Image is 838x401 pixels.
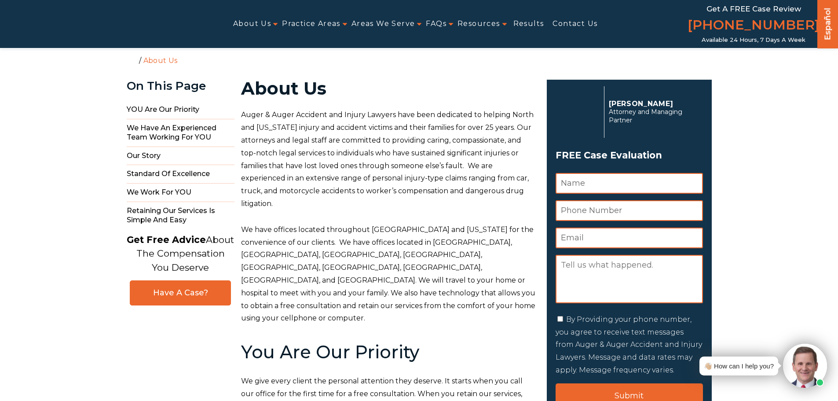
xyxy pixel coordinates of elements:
img: Intaker widget Avatar [783,344,827,388]
span: Attorney and Managing Partner [609,108,698,125]
a: Contact Us [553,14,597,34]
span: Auger & Auger Accident and Injury Lawyers have been dedicated to helping North and [US_STATE] inj... [241,110,534,208]
a: [PHONE_NUMBER] [688,15,820,37]
input: Name [556,173,703,194]
img: Auger & Auger Accident and Injury Lawyers Logo [5,14,143,35]
li: About Us [141,56,179,65]
a: Resources [457,14,500,34]
a: Results [513,14,544,34]
span: We have offices located throughout [GEOGRAPHIC_DATA] and [US_STATE] for the convenience of our cl... [241,225,535,323]
a: Areas We Serve [351,14,415,34]
span: YOU Are Our Priority [127,101,234,119]
span: FREE Case Evaluation [556,147,703,164]
a: Home [129,56,137,64]
span: We Have An Experienced Team Working For YOU [127,119,234,147]
span: Standard of Excellence [127,165,234,184]
p: About The Compensation You Deserve [127,233,234,275]
a: Practice Areas [282,14,340,34]
p: [PERSON_NAME] [609,99,698,108]
b: You Are Our Priority [241,341,419,363]
div: 👋🏼 How can I help you? [704,360,774,372]
label: By Providing your phone number, you agree to receive text messages from Auger & Auger Accident an... [556,315,702,374]
a: Have A Case? [130,280,231,305]
div: On This Page [127,80,234,92]
img: Herbert Auger [556,90,600,134]
a: FAQs [426,14,446,34]
input: Email [556,228,703,248]
span: Have A Case? [139,288,222,298]
h1: About Us [241,80,536,97]
span: Available 24 Hours, 7 Days a Week [702,37,805,44]
span: Our Story [127,147,234,166]
input: Phone Number [556,200,703,221]
span: Get a FREE Case Review [706,4,801,13]
a: About Us [233,14,271,34]
strong: Get Free Advice [127,234,206,245]
span: We Work For YOU [127,184,234,202]
span: Retaining Our Services Is Simple and Easy [127,202,234,229]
